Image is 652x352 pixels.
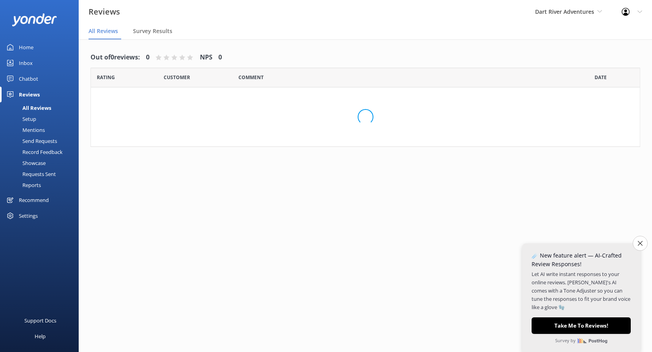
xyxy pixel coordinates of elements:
div: Requests Sent [5,169,56,180]
div: Setup [5,113,36,124]
div: Record Feedback [5,146,63,157]
div: Support Docs [24,313,56,328]
a: Setup [5,113,79,124]
div: Recommend [19,192,49,208]
div: Settings [19,208,38,224]
h4: Out of 0 reviews: [91,52,140,63]
div: Reviews [19,87,40,102]
span: Date [595,74,607,81]
a: Requests Sent [5,169,79,180]
span: Question [238,74,264,81]
span: Dart River Adventures [535,8,594,15]
h4: NPS [200,52,212,63]
div: Showcase [5,157,46,169]
h3: Reviews [89,6,120,18]
div: Send Requests [5,135,57,146]
h4: 0 [218,52,222,63]
div: Reports [5,180,41,191]
span: Date [97,74,115,81]
div: Inbox [19,55,33,71]
div: Chatbot [19,71,38,87]
a: Mentions [5,124,79,135]
div: Home [19,39,33,55]
div: All Reviews [5,102,51,113]
a: Record Feedback [5,146,79,157]
img: yonder-white-logo.png [12,13,57,26]
a: Reports [5,180,79,191]
div: Help [35,328,46,344]
span: Date [164,74,190,81]
span: All Reviews [89,27,118,35]
a: Send Requests [5,135,79,146]
a: Showcase [5,157,79,169]
h4: 0 [146,52,150,63]
a: All Reviews [5,102,79,113]
div: Mentions [5,124,45,135]
span: Survey Results [133,27,172,35]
